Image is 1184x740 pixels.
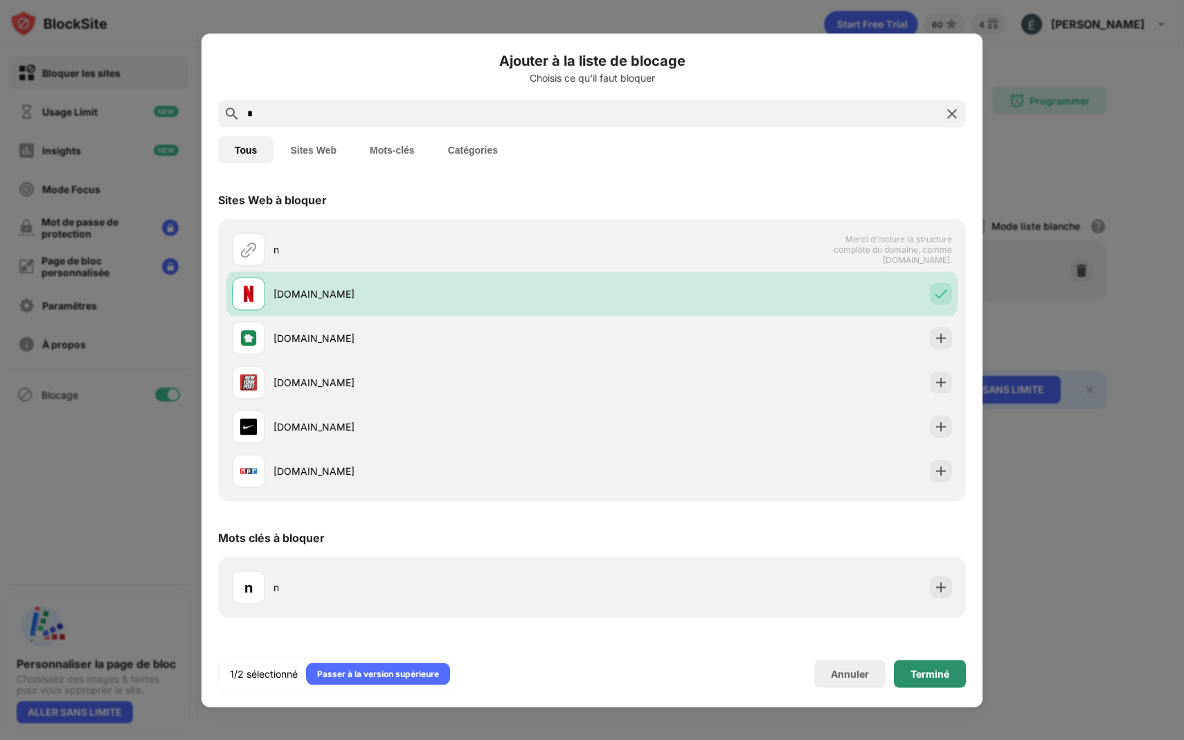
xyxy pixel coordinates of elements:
img: favicons [240,285,257,302]
div: [DOMAIN_NAME] [273,464,592,478]
button: Tous [218,136,273,163]
div: [DOMAIN_NAME] [273,419,592,434]
button: Mots-clés [353,136,431,163]
div: 1/2 sélectionné [230,667,298,680]
img: favicons [240,330,257,346]
img: favicons [240,462,257,479]
button: Sites Web [273,136,353,163]
img: url.svg [240,241,257,258]
div: Mots clés à bloquer [218,530,325,544]
div: Sites Web à bloquer [218,192,327,206]
div: n [273,242,592,257]
div: [DOMAIN_NAME] [273,287,592,301]
img: search-close [944,105,960,122]
span: Merci d'inclure la structure complète du domaine, comme [DOMAIN_NAME]. [809,234,952,265]
div: [DOMAIN_NAME] [273,331,592,345]
div: Choisis ce qu'il faut bloquer [218,72,966,83]
div: Annuler [831,668,869,680]
div: [DOMAIN_NAME] [273,375,592,390]
button: Catégories [431,136,514,163]
div: n [244,577,253,597]
div: Terminé [911,668,949,679]
div: n [273,580,592,595]
h6: Ajouter à la liste de blocage [218,50,966,71]
img: favicons [240,418,257,435]
img: favicons [240,374,257,390]
div: Passer à la version supérieure [317,667,439,680]
img: search.svg [224,105,240,122]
